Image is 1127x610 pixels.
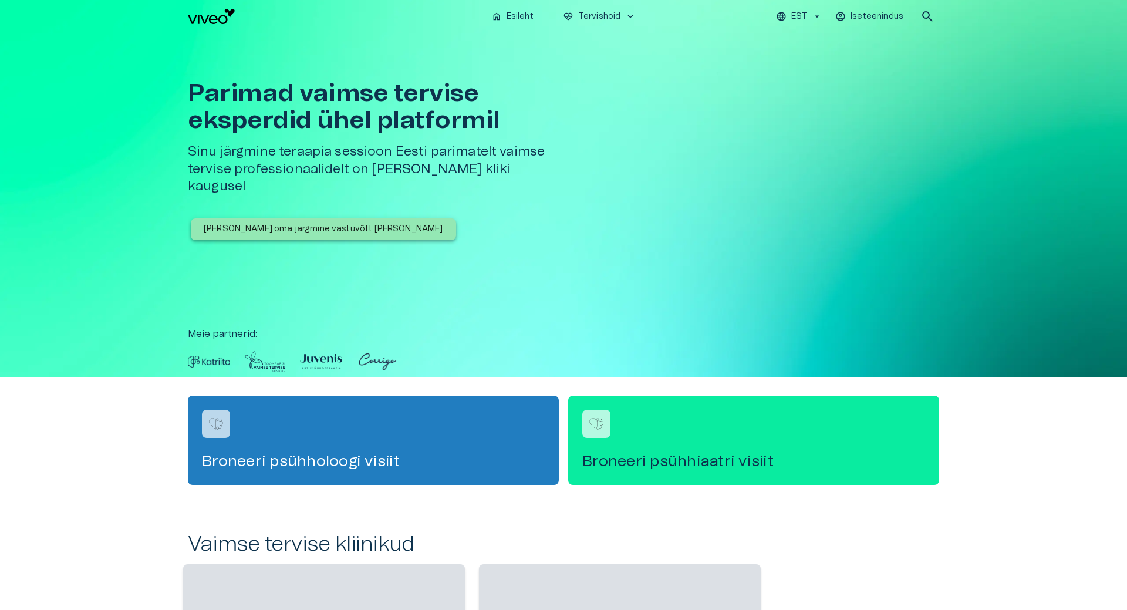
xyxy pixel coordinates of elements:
p: [PERSON_NAME] oma järgmine vastuvõtt [PERSON_NAME] [204,223,443,235]
img: Viveo logo [188,9,235,24]
a: Navigate to service booking [188,396,559,485]
p: Tervishoid [578,11,621,23]
h4: Broneeri psühholoogi visiit [202,452,545,471]
button: [PERSON_NAME] oma järgmine vastuvõtt [PERSON_NAME] [191,218,456,240]
img: Partner logo [188,351,230,373]
h2: Vaimse tervise kliinikud [188,532,939,557]
p: EST [791,11,807,23]
h5: Sinu järgmine teraapia sessioon Eesti parimatelt vaimse tervise professionaalidelt on [PERSON_NAM... [188,143,568,195]
img: Partner logo [244,351,286,373]
p: Esileht [507,11,534,23]
img: Partner logo [300,351,342,373]
button: Iseteenindus [834,8,906,25]
span: ecg_heart [563,11,573,22]
img: Partner logo [356,351,399,373]
a: Navigate to service booking [568,396,939,485]
img: Broneeri psühhiaatri visiit logo [588,415,605,433]
h1: Parimad vaimse tervise eksperdid ühel platformil [188,80,568,134]
h4: Broneeri psühhiaatri visiit [582,452,925,471]
button: open search modal [916,5,939,28]
a: Navigate to homepage [188,9,482,24]
span: search [920,9,934,23]
button: EST [774,8,824,25]
span: home [491,11,502,22]
p: Iseteenindus [851,11,903,23]
span: keyboard_arrow_down [625,11,636,22]
p: Meie partnerid : [188,327,939,341]
button: homeEsileht [487,8,539,25]
img: Broneeri psühholoogi visiit logo [207,415,225,433]
button: ecg_heartTervishoidkeyboard_arrow_down [558,8,641,25]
